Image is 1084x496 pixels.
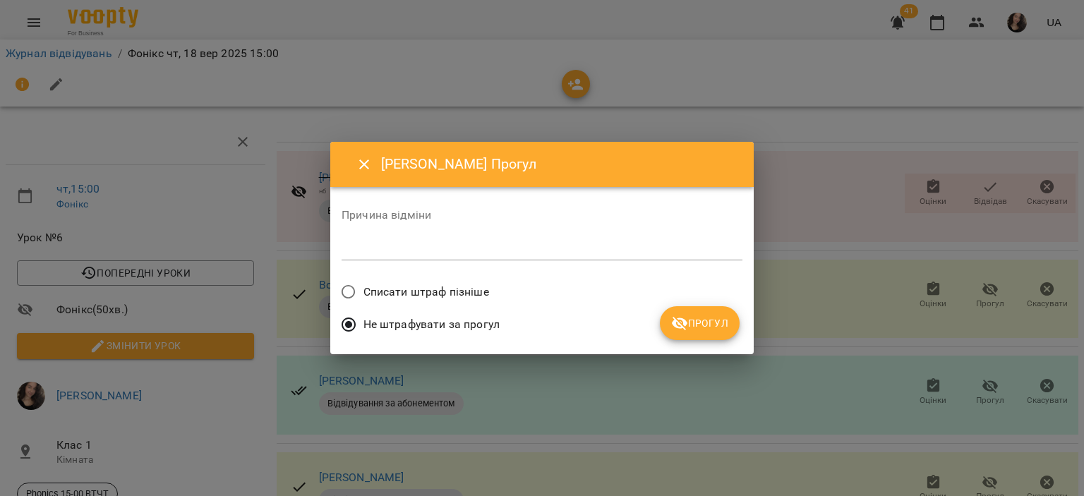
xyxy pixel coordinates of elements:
span: Не штрафувати за прогул [363,316,500,333]
label: Причина відміни [342,210,742,221]
span: Прогул [671,315,728,332]
span: Списати штраф пізніше [363,284,489,301]
button: Прогул [660,306,740,340]
h6: [PERSON_NAME] Прогул [381,153,737,175]
button: Close [347,147,381,181]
